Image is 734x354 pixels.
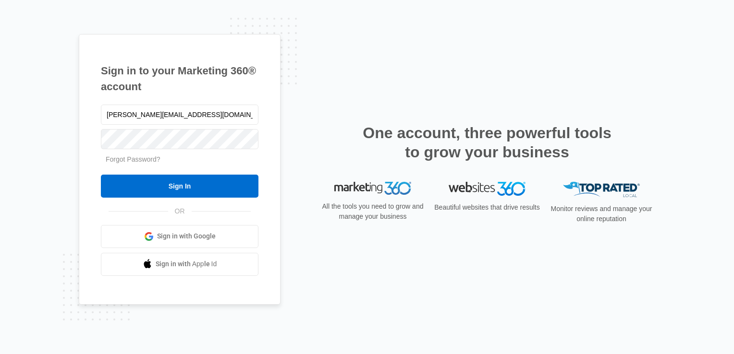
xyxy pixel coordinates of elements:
[563,182,640,198] img: Top Rated Local
[101,175,258,198] input: Sign In
[168,206,192,216] span: OR
[548,204,655,224] p: Monitor reviews and manage your online reputation
[157,231,216,241] span: Sign in with Google
[319,201,427,222] p: All the tools you need to grow and manage your business
[433,202,541,212] p: Beautiful websites that drive results
[156,259,217,269] span: Sign in with Apple Id
[106,155,160,163] a: Forgot Password?
[101,225,258,248] a: Sign in with Google
[101,63,258,94] h1: Sign in to your Marketing 360® account
[449,182,526,196] img: Websites 360
[334,182,411,195] img: Marketing 360
[101,253,258,276] a: Sign in with Apple Id
[360,123,614,162] h2: One account, three powerful tools to grow your business
[101,105,258,125] input: Email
